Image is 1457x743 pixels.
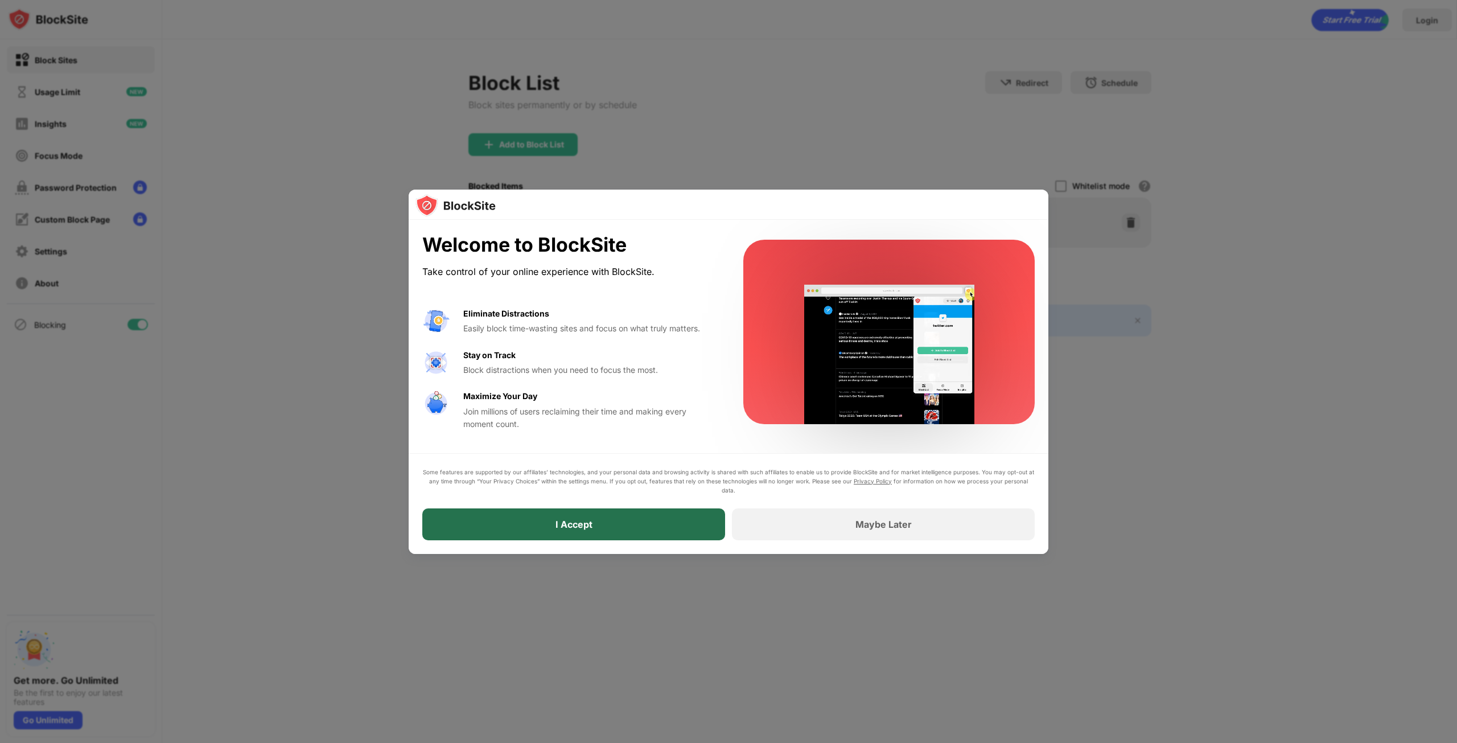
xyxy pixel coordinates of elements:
div: Easily block time-wasting sites and focus on what truly matters. [463,322,716,335]
div: Eliminate Distractions [463,307,549,320]
div: Join millions of users reclaiming their time and making every moment count. [463,405,716,431]
img: value-focus.svg [422,349,450,376]
div: Take control of your online experience with BlockSite. [422,264,716,280]
div: Stay on Track [463,349,516,362]
img: value-safe-time.svg [422,390,450,417]
div: Maximize Your Day [463,390,537,403]
div: Block distractions when you need to focus the most. [463,364,716,376]
img: value-avoid-distractions.svg [422,307,450,335]
div: I Accept [555,519,592,530]
img: logo-blocksite.svg [415,194,496,217]
div: Welcome to BlockSite [422,233,716,257]
div: Maybe Later [855,519,912,530]
a: Privacy Policy [854,478,892,485]
div: Some features are supported by our affiliates’ technologies, and your personal data and browsing ... [422,467,1035,495]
